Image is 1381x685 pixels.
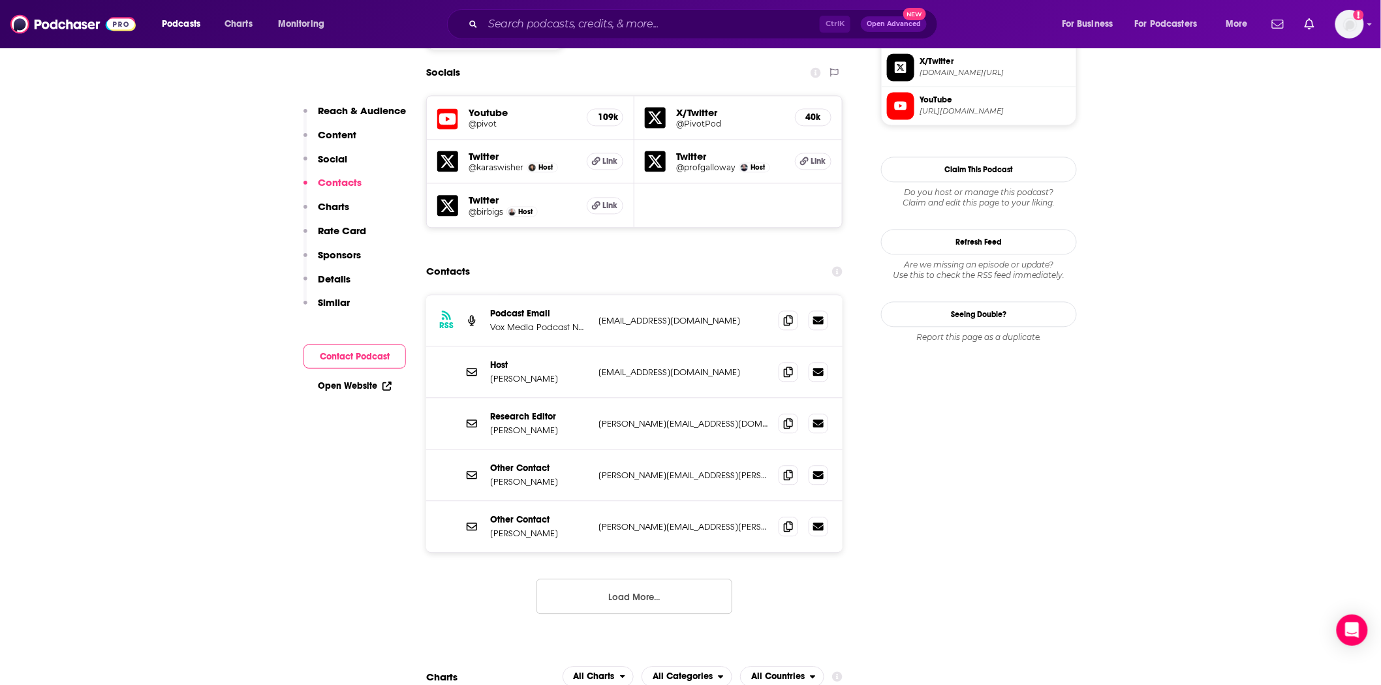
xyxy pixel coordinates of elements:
[751,163,765,172] span: Host
[1335,10,1364,38] img: User Profile
[318,273,350,285] p: Details
[536,579,732,614] button: Load More...
[318,296,350,309] p: Similar
[216,14,260,35] a: Charts
[1335,10,1364,38] span: Logged in as WE_Broadcast
[1226,15,1248,33] span: More
[303,176,362,200] button: Contacts
[603,156,618,166] span: Link
[225,15,253,33] span: Charts
[303,273,350,297] button: Details
[303,200,349,224] button: Charts
[920,106,1071,116] span: https://www.youtube.com/@pivot
[653,672,713,681] span: All Categories
[1217,14,1264,35] button: open menu
[806,112,820,123] h5: 40k
[318,129,356,141] p: Content
[318,380,392,391] a: Open Website
[1354,10,1364,20] svg: Add a profile image
[303,296,350,320] button: Similar
[518,207,533,216] span: Host
[529,164,536,171] img: Kara Swisher
[303,153,347,177] button: Social
[920,94,1071,106] span: YouTube
[676,119,784,129] a: @PivotPod
[920,68,1071,78] span: twitter.com/PivotPod
[1062,15,1113,33] span: For Business
[1126,14,1217,35] button: open menu
[508,208,516,215] img: Mike Birbiglia
[303,249,361,273] button: Sponsors
[469,207,503,217] a: @birbigs
[538,163,553,172] span: Host
[490,359,588,371] p: Host
[587,197,623,214] a: Link
[598,418,768,429] p: [PERSON_NAME][EMAIL_ADDRESS][DOMAIN_NAME]
[303,344,406,369] button: Contact Podcast
[1053,14,1130,35] button: open menu
[676,150,784,162] h5: Twitter
[676,162,736,172] a: @profgalloway
[490,411,588,422] p: Research Editor
[881,157,1077,182] button: Claim This Podcast
[469,106,576,119] h5: Youtube
[278,15,324,33] span: Monitoring
[820,16,850,33] span: Ctrl K
[490,528,588,539] p: [PERSON_NAME]
[903,8,927,20] span: New
[153,14,217,35] button: open menu
[1299,13,1320,35] a: Show notifications dropdown
[867,21,921,27] span: Open Advanced
[598,315,768,326] p: [EMAIL_ADDRESS][DOMAIN_NAME]
[318,176,362,189] p: Contacts
[490,373,588,384] p: [PERSON_NAME]
[318,153,347,165] p: Social
[1135,15,1198,33] span: For Podcasters
[469,162,523,172] a: @karaswisher
[162,15,200,33] span: Podcasts
[426,671,458,683] h2: Charts
[318,249,361,261] p: Sponsors
[881,260,1077,281] div: Are we missing an episode or update? Use this to check the RSS feed immediately.
[303,224,366,249] button: Rate Card
[598,470,768,481] p: [PERSON_NAME][EMAIL_ADDRESS][PERSON_NAME][DOMAIN_NAME]
[490,514,588,525] p: Other Contact
[1267,13,1289,35] a: Show notifications dropdown
[881,229,1077,254] button: Refresh Feed
[1337,615,1368,646] div: Open Intercom Messenger
[490,476,588,487] p: [PERSON_NAME]
[751,672,805,681] span: All Countries
[426,259,470,284] h2: Contacts
[490,308,588,319] p: Podcast Email
[10,12,136,37] img: Podchaser - Follow, Share and Rate Podcasts
[598,367,768,378] p: [EMAIL_ADDRESS][DOMAIN_NAME]
[1335,10,1364,38] button: Show profile menu
[881,332,1077,342] div: Report this page as a duplicate.
[598,521,768,532] p: [PERSON_NAME][EMAIL_ADDRESS][PERSON_NAME][DOMAIN_NAME]
[574,672,615,681] span: All Charts
[811,156,826,166] span: Link
[741,164,748,171] img: Scott Galloway
[318,224,366,237] p: Rate Card
[881,187,1077,198] span: Do you host or manage this podcast?
[861,16,927,32] button: Open AdvancedNew
[881,301,1077,327] a: Seeing Double?
[587,153,623,170] a: Link
[920,55,1071,67] span: X/Twitter
[303,104,406,129] button: Reach & Audience
[881,187,1077,208] div: Claim and edit this page to your liking.
[469,119,576,129] a: @pivot
[269,14,341,35] button: open menu
[469,150,576,162] h5: Twitter
[887,92,1071,119] a: YouTube[URL][DOMAIN_NAME]
[483,14,820,35] input: Search podcasts, credits, & more...
[490,425,588,436] p: [PERSON_NAME]
[469,194,576,206] h5: Twitter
